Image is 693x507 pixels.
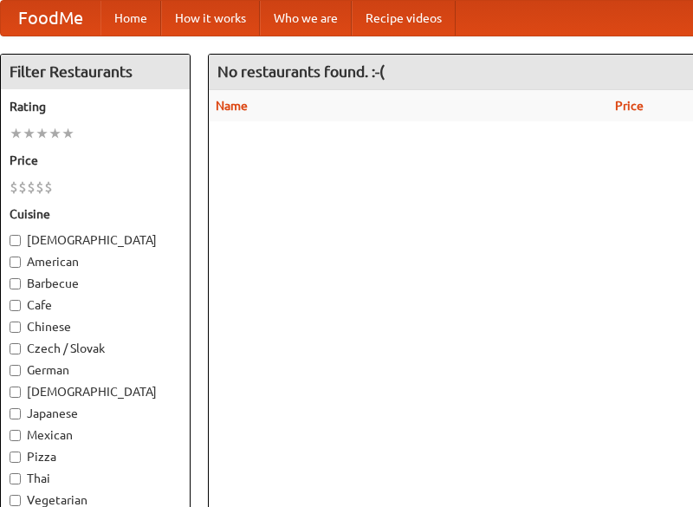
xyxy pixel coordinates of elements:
input: Thai [10,473,21,484]
input: Czech / Slovak [10,343,21,354]
li: ★ [49,124,62,143]
label: [DEMOGRAPHIC_DATA] [10,231,181,249]
h5: Price [10,152,181,169]
ng-pluralize: No restaurants found. :-( [217,63,385,80]
input: [DEMOGRAPHIC_DATA] [10,387,21,398]
input: German [10,365,21,376]
label: Mexican [10,426,181,444]
h5: Rating [10,98,181,115]
input: Japanese [10,408,21,419]
li: ★ [62,124,74,143]
input: Chinese [10,322,21,333]
label: German [10,361,181,379]
li: ★ [10,124,23,143]
a: Home [100,1,161,36]
a: How it works [161,1,260,36]
li: $ [10,178,18,197]
li: $ [36,178,44,197]
a: Recipe videos [352,1,456,36]
li: $ [44,178,53,197]
h5: Cuisine [10,205,181,223]
input: Vegetarian [10,495,21,506]
input: Mexican [10,430,21,441]
a: Price [615,99,644,113]
label: Barbecue [10,275,181,292]
label: Japanese [10,405,181,422]
a: FoodMe [1,1,100,36]
label: Pizza [10,448,181,465]
label: American [10,253,181,270]
label: Cafe [10,296,181,314]
li: ★ [23,124,36,143]
label: Chinese [10,318,181,335]
a: Name [216,99,248,113]
li: $ [27,178,36,197]
input: American [10,257,21,268]
input: Cafe [10,300,21,311]
li: $ [18,178,27,197]
li: ★ [36,124,49,143]
label: Czech / Slovak [10,340,181,357]
input: Pizza [10,452,21,463]
h4: Filter Restaurants [1,55,190,89]
input: Barbecue [10,278,21,289]
label: [DEMOGRAPHIC_DATA] [10,383,181,400]
a: Who we are [260,1,352,36]
input: [DEMOGRAPHIC_DATA] [10,235,21,246]
label: Thai [10,470,181,487]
